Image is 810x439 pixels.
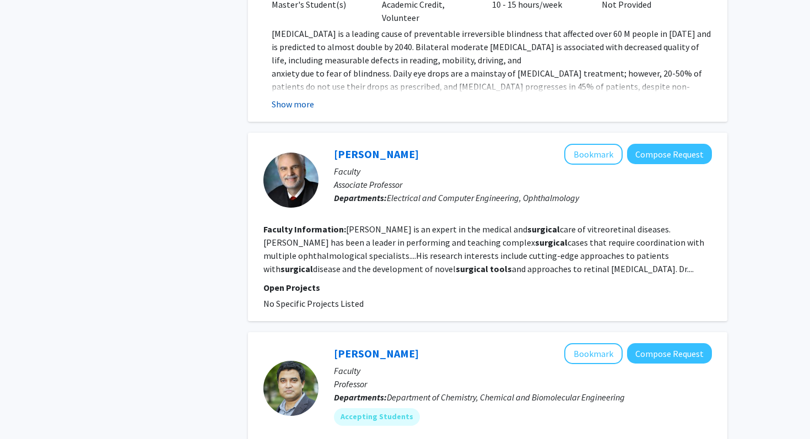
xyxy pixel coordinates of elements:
mat-chip: Accepting Students [334,408,420,426]
iframe: Chat [8,389,47,431]
b: surgical [527,224,560,235]
p: Professor [334,377,712,391]
p: Faculty [334,165,712,178]
a: [PERSON_NAME] [334,147,419,161]
button: Compose Request to David Gracias [627,343,712,364]
button: Show more [272,97,314,111]
b: Faculty Information: [263,224,346,235]
b: surgical [456,263,488,274]
span: Department of Chemistry, Chemical and Biomolecular Engineering [387,392,625,403]
p: [MEDICAL_DATA] is a leading cause of preventable irreversible blindness that affected over 60 M p... [272,27,712,67]
button: Add Peter Gehlbach to Bookmarks [564,144,623,165]
fg-read-more: [PERSON_NAME] is an expert in the medical and care of vitreoretinal diseases.[PERSON_NAME] has be... [263,224,704,274]
b: Departments: [334,392,387,403]
b: surgical [280,263,313,274]
button: Add David Gracias to Bookmarks [564,343,623,364]
p: Open Projects [263,281,712,294]
p: Faculty [334,364,712,377]
a: [PERSON_NAME] [334,346,419,360]
b: Departments: [334,192,387,203]
p: Associate Professor [334,178,712,191]
b: tools [490,263,512,274]
p: anxiety due to fear of blindness. Daily eye drops are a mainstay of [MEDICAL_DATA] treatment; how... [272,67,712,146]
button: Compose Request to Peter Gehlbach [627,144,712,164]
span: Electrical and Computer Engineering, Ophthalmology [387,192,579,203]
b: surgical [535,237,568,248]
span: No Specific Projects Listed [263,298,364,309]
